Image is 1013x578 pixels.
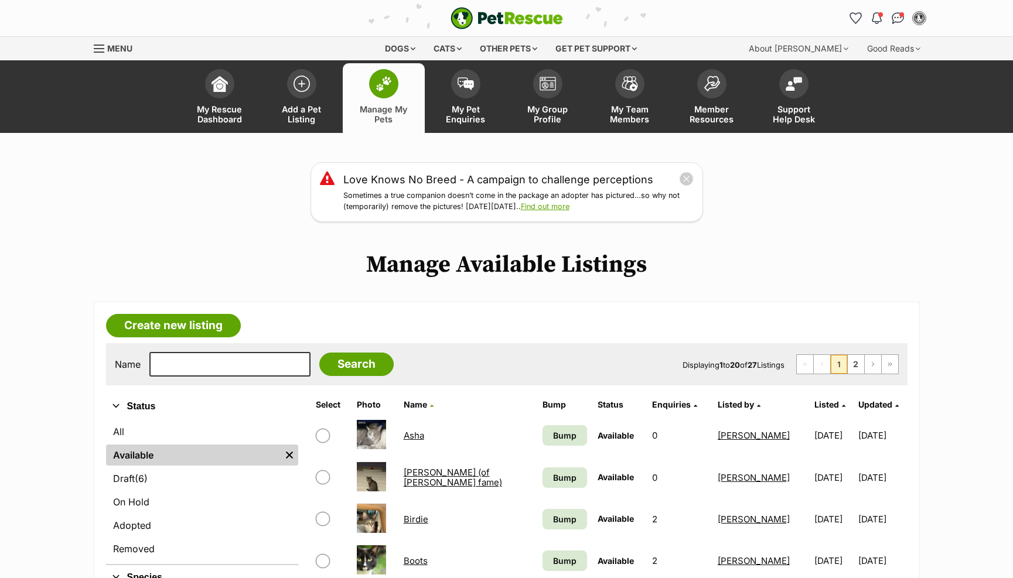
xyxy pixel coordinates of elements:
[858,399,892,409] span: Updated
[593,395,647,414] th: Status
[521,202,569,211] a: Find out more
[741,37,857,60] div: About [PERSON_NAME]
[622,76,638,91] img: team-members-icon-5396bd8760b3fe7c0b43da4ab00e1e3bb1a5d9ba89233759b79545d2d3fc5d0d.svg
[343,172,653,187] a: Love Knows No Breed - A campaign to challenge perceptions
[598,514,634,524] span: Available
[753,63,835,133] a: Support Help Desk
[404,467,502,488] a: [PERSON_NAME] (of [PERSON_NAME] fame)
[543,425,587,446] a: Bump
[106,421,298,442] a: All
[847,9,929,28] ul: Account quick links
[540,77,556,91] img: group-profile-icon-3fa3cf56718a62981997c0bc7e787c4b2cf8bcc04b72c1350f741eb67cf2f40e.svg
[589,63,671,133] a: My Team Members
[598,472,634,482] span: Available
[647,415,711,456] td: 0
[319,353,394,376] input: Search
[543,509,587,529] a: Bump
[404,430,424,441] a: Asha
[718,430,790,441] a: [PERSON_NAME]
[718,399,760,409] a: Listed by
[179,63,261,133] a: My Rescue Dashboard
[343,63,425,133] a: Manage My Pets
[547,37,645,60] div: Get pet support
[913,12,925,24] img: Eve Waugh profile pic
[553,555,577,567] span: Bump
[425,63,507,133] a: My Pet Enquiries
[135,471,148,485] span: (6)
[865,355,881,374] a: Next page
[647,457,711,498] td: 0
[679,172,694,186] button: close
[106,515,298,536] a: Adopted
[376,76,392,91] img: manage-my-pets-icon-02211641906a0b7f246fdf0571729dbe1e7629f14944591b6c1af311fb30b64b.svg
[814,399,845,409] a: Listed
[507,63,589,133] a: My Group Profile
[404,399,427,409] span: Name
[106,444,281,466] a: Available
[810,415,857,456] td: [DATE]
[882,355,898,374] a: Last page
[598,556,634,566] span: Available
[521,104,574,124] span: My Group Profile
[106,419,298,564] div: Status
[357,104,410,124] span: Manage My Pets
[553,471,577,484] span: Bump
[810,499,857,539] td: [DATE]
[106,491,298,512] a: On Hold
[847,9,865,28] a: Favourites
[868,9,886,28] button: Notifications
[796,354,899,374] nav: Pagination
[193,104,246,124] span: My Rescue Dashboard
[553,429,577,442] span: Bump
[704,76,720,91] img: member-resources-icon-8e73f808a243e03378d46382f2149f9095a855e16c252ad45f914b54edf8863c.svg
[718,399,754,409] span: Listed by
[652,399,697,409] a: Enquiries
[730,360,740,370] strong: 20
[543,467,587,488] a: Bump
[814,399,839,409] span: Listed
[652,399,691,409] span: translation missing: en.admin.listings.index.attributes.enquiries
[786,77,802,91] img: help-desk-icon-fdf02630f3aa405de69fd3d07c3f3aa587a6932b1a1747fa1d2bba05be0121f9.svg
[377,37,424,60] div: Dogs
[106,538,298,559] a: Removed
[647,499,711,539] td: 2
[294,76,310,92] img: add-pet-listing-icon-0afa8454b4691262ce3f59096e99ab1cd57d4a30225e0717b998d2c9b9846f56.svg
[343,190,694,213] p: Sometimes a true companion doesn’t come in the package an adopter has pictured…so why not (tempor...
[814,355,830,374] span: Previous page
[858,457,906,498] td: [DATE]
[831,355,847,374] span: Page 1
[451,7,563,29] img: logo-e224e6f780fb5917bec1dbf3a21bbac754714ae5b6737aabdf751b685950b380.svg
[357,420,386,449] img: Asha
[404,555,428,566] a: Boots
[352,395,398,414] th: Photo
[603,104,656,124] span: My Team Members
[472,37,545,60] div: Other pets
[212,76,228,92] img: dashboard-icon-eb2f2d2d3e046f16d808141f083e7271f6b2e854fb5c12c21221c1fb7104beca.svg
[683,360,785,370] span: Displaying to of Listings
[458,77,474,90] img: pet-enquiries-icon-7e3ad2cf08bfb03b45e93fb7055b45f3efa6380592205ae92323e6603595dc1f.svg
[748,360,757,370] strong: 27
[543,550,587,571] a: Bump
[872,12,881,24] img: notifications-46538b983faf8c2785f20acdc204bb7945ddae34d4c08c2a6579f10ce5e182be.svg
[848,355,864,374] a: Page 2
[810,457,857,498] td: [DATE]
[261,63,343,133] a: Add a Pet Listing
[910,9,929,28] button: My account
[768,104,820,124] span: Support Help Desk
[106,314,241,337] a: Create new listing
[404,514,428,525] a: Birdie
[281,444,298,466] a: Remove filter
[797,355,813,374] span: First page
[718,555,790,566] a: [PERSON_NAME]
[311,395,351,414] th: Select
[94,37,141,58] a: Menu
[892,12,904,24] img: chat-41dd97257d64d25036548639549fe6c8038ab92f7586957e7f3b1b290dea8141.svg
[106,399,298,414] button: Status
[718,472,790,483] a: [PERSON_NAME]
[538,395,592,414] th: Bump
[115,359,141,370] label: Name
[106,468,298,489] a: Draft
[858,499,906,539] td: [DATE]
[858,399,899,409] a: Updated
[439,104,492,124] span: My Pet Enquiries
